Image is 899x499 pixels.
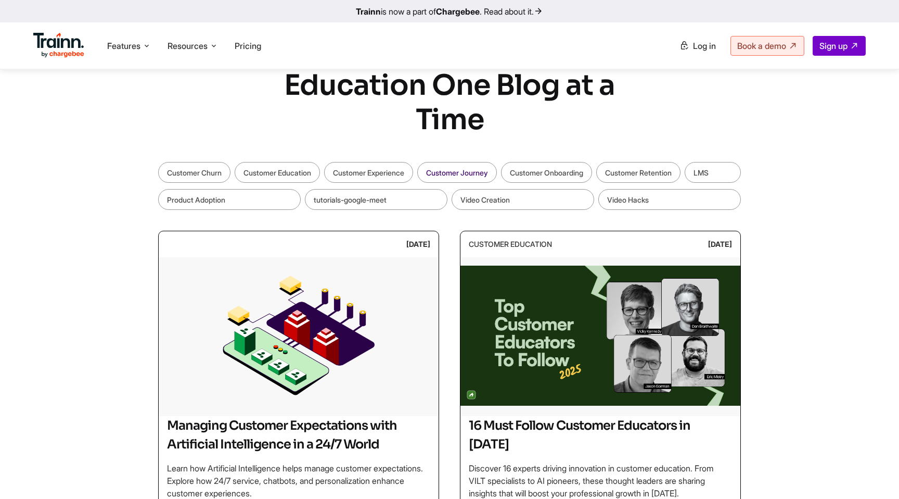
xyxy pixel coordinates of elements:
h2: Managing Customer Expectations with Artificial Intelligence in a 24/7 World [167,416,430,454]
img: 16 Must Follow Customer Educators in 2025 [460,257,740,414]
a: Book a demo [730,36,804,56]
a: Customer Retention [596,162,680,183]
img: Managing Customer Expectations with Artificial Intelligence in a 24/7 World [159,257,439,414]
span: Book a demo [737,41,786,51]
span: Sign up [819,41,847,51]
h1: Rethinking Customer Education One Blog at a Time [254,34,645,137]
div: Customer Education [469,235,552,253]
div: [DATE] [406,235,430,253]
a: Log in [673,36,722,55]
span: Resources [168,40,208,52]
span: Log in [693,41,716,51]
a: LMS [685,162,741,183]
a: Sign up [813,36,866,56]
a: Video Creation [452,189,594,210]
iframe: Chat Widget [847,449,899,499]
span: Features [107,40,140,52]
a: Customer Education [235,162,320,183]
img: Trainn Logo [33,33,84,58]
b: Chargebee [436,6,480,17]
a: Video Hacks [598,189,741,210]
div: [DATE] [708,235,732,253]
a: Customer Onboarding [501,162,592,183]
a: Customer Journey [417,162,497,183]
a: Customer Experience [324,162,413,183]
a: tutorials-google-meet [305,189,447,210]
a: Product Adoption [158,189,301,210]
a: Pricing [235,41,261,51]
h2: 16 Must Follow Customer Educators in [DATE] [469,416,732,454]
b: Trainn [356,6,381,17]
a: Customer Churn [158,162,230,183]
